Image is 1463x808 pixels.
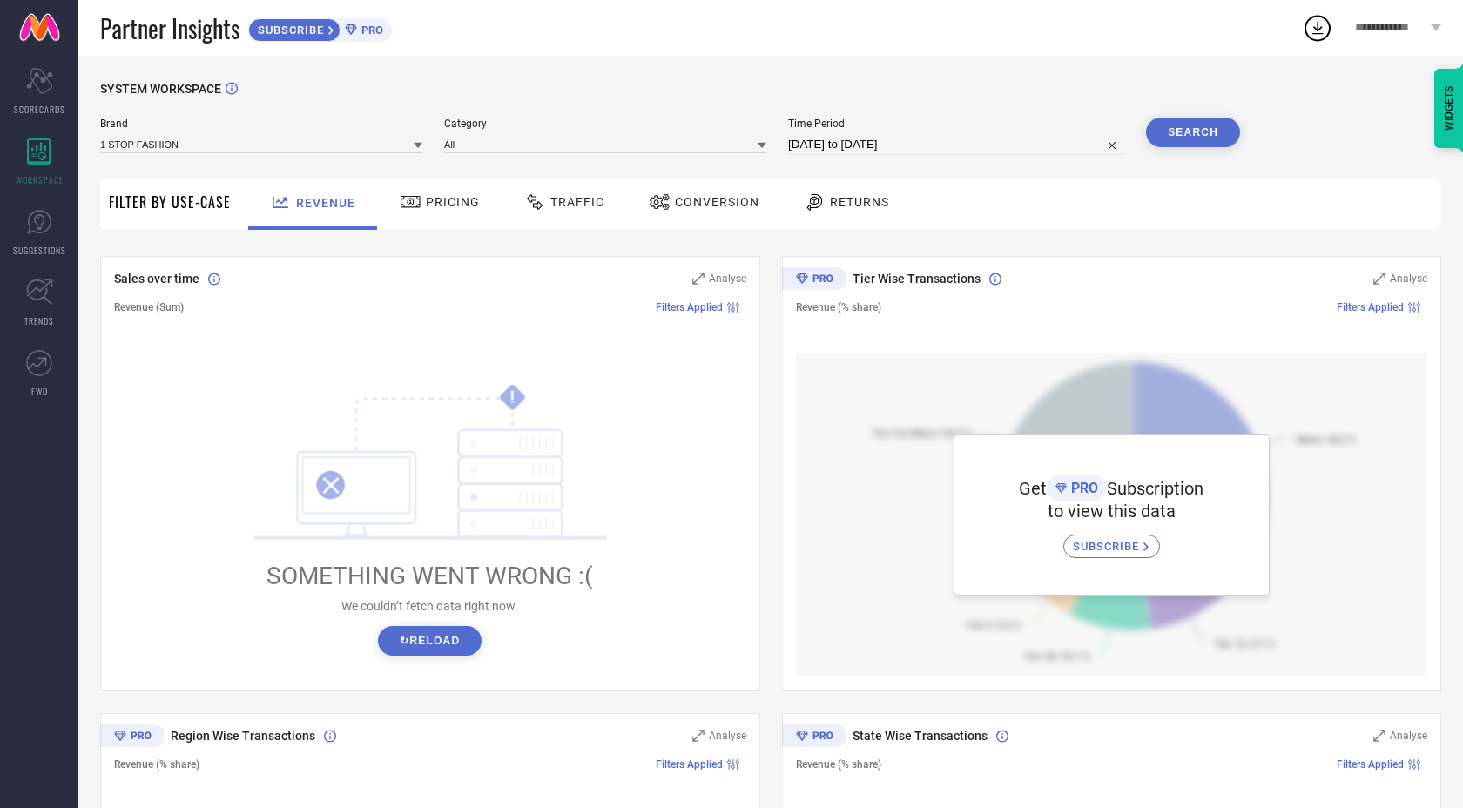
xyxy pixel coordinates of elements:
[550,195,604,209] span: Traffic
[656,758,723,771] span: Filters Applied
[444,118,766,130] span: Category
[1048,501,1176,522] span: to view this data
[13,244,66,257] span: SUGGESTIONS
[1337,758,1404,771] span: Filters Applied
[675,195,759,209] span: Conversion
[1019,478,1047,499] span: Get
[100,10,239,46] span: Partner Insights
[1063,522,1160,558] a: SUBSCRIBE
[1373,273,1385,285] svg: Zoom
[1073,540,1143,553] span: SUBSCRIBE
[296,196,355,210] span: Revenue
[1373,730,1385,742] svg: Zoom
[109,192,231,212] span: Filter By Use-Case
[1302,12,1333,44] div: Open download list
[1390,273,1427,285] span: Analyse
[426,195,480,209] span: Pricing
[788,118,1124,130] span: Time Period
[378,626,482,656] button: ↻Reload
[656,301,723,313] span: Filters Applied
[853,272,981,286] span: Tier Wise Transactions
[14,103,65,116] span: SCORECARDS
[744,758,746,771] span: |
[1067,480,1098,496] span: PRO
[796,301,881,313] span: Revenue (% share)
[1425,758,1427,771] span: |
[830,195,889,209] span: Returns
[692,730,705,742] svg: Zoom
[24,314,54,327] span: TRENDS
[1337,301,1404,313] span: Filters Applied
[114,272,199,286] span: Sales over time
[1425,301,1427,313] span: |
[788,134,1124,155] input: Select time period
[249,24,328,37] span: SUBSCRIBE
[114,758,199,771] span: Revenue (% share)
[100,118,422,130] span: Brand
[510,387,515,407] tspan: !
[171,729,315,743] span: Region Wise Transactions
[266,562,593,590] span: SOMETHING WENT WRONG :(
[692,273,705,285] svg: Zoom
[1390,730,1427,742] span: Analyse
[341,599,518,613] span: We couldn’t fetch data right now.
[1146,118,1240,147] button: Search
[782,267,846,293] div: Premium
[357,24,383,37] span: PRO
[16,173,64,186] span: WORKSPACE
[248,14,392,42] a: SUBSCRIBEPRO
[114,301,184,313] span: Revenue (Sum)
[1107,478,1203,499] span: Subscription
[796,758,881,771] span: Revenue (% share)
[31,385,48,398] span: FWD
[709,730,746,742] span: Analyse
[709,273,746,285] span: Analyse
[782,724,846,751] div: Premium
[100,724,165,751] div: Premium
[853,729,988,743] span: State Wise Transactions
[100,82,221,96] span: SYSTEM WORKSPACE
[744,301,746,313] span: |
